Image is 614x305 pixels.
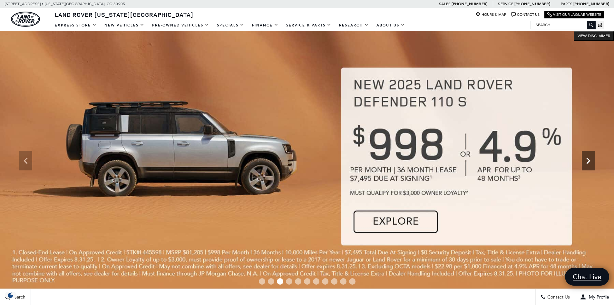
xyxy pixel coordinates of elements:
[322,278,328,285] span: Go to slide 8
[313,278,319,285] span: Go to slide 7
[547,12,601,17] a: Visit Our Jaguar Website
[282,20,335,31] a: Service & Parts
[575,289,614,305] button: Open user profile menu
[304,278,310,285] span: Go to slide 6
[213,20,248,31] a: Specials
[101,20,148,31] a: New Vehicles
[3,292,18,299] section: Click to Open Cookie Consent Modal
[51,20,409,31] nav: Main Navigation
[277,278,283,285] span: Go to slide 3
[248,20,282,31] a: Finance
[335,20,373,31] a: Research
[331,278,337,285] span: Go to slide 9
[148,20,213,31] a: Pre-Owned Vehicles
[51,20,101,31] a: EXPRESS STORE
[11,12,40,27] img: Land Rover
[373,20,409,31] a: About Us
[55,11,193,18] span: Land Rover [US_STATE][GEOGRAPHIC_DATA]
[514,1,550,6] a: [PHONE_NUMBER]
[574,31,614,41] button: VIEW DISCLAIMER
[268,278,274,285] span: Go to slide 2
[586,294,609,300] span: My Profile
[561,2,572,6] span: Parts
[570,272,605,281] span: Chat Live
[349,278,356,285] span: Go to slide 11
[5,2,125,6] a: [STREET_ADDRESS] • [US_STATE][GEOGRAPHIC_DATA], CO 80905
[286,278,292,285] span: Go to slide 4
[565,268,609,286] a: Chat Live
[573,1,609,6] a: [PHONE_NUMBER]
[476,12,506,17] a: Hours & Map
[531,21,595,29] input: Search
[51,11,197,18] a: Land Rover [US_STATE][GEOGRAPHIC_DATA]
[582,151,595,170] div: Next
[19,151,32,170] div: Previous
[452,1,487,6] a: [PHONE_NUMBER]
[511,12,540,17] a: Contact Us
[340,278,346,285] span: Go to slide 10
[498,2,513,6] span: Service
[439,2,451,6] span: Sales
[259,278,265,285] span: Go to slide 1
[295,278,301,285] span: Go to slide 5
[578,33,610,38] span: VIEW DISCLAIMER
[546,294,570,300] span: Contact Us
[11,12,40,27] a: land-rover
[3,292,18,299] img: Opt-Out Icon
